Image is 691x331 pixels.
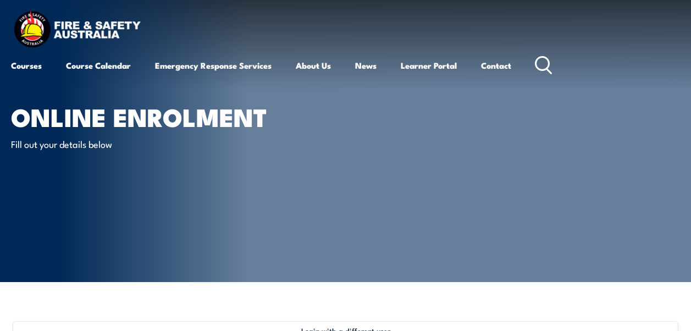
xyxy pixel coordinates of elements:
a: About Us [296,52,331,79]
a: Emergency Response Services [155,52,272,79]
p: Fill out your details below [11,137,212,150]
h1: Online Enrolment [11,106,283,127]
a: Course Calendar [66,52,131,79]
a: News [355,52,377,79]
a: Learner Portal [401,52,457,79]
a: Contact [481,52,511,79]
a: Courses [11,52,42,79]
